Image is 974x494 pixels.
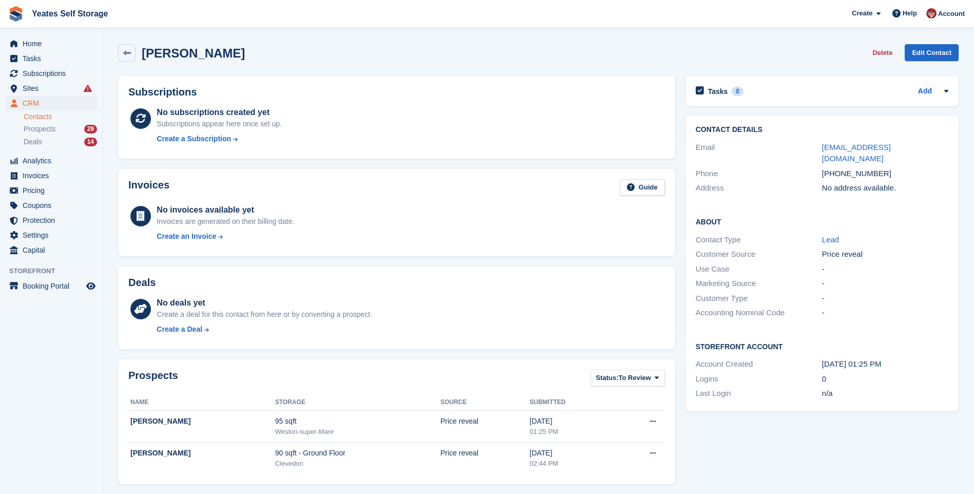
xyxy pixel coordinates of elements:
div: Marketing Source [696,278,822,290]
img: stora-icon-8386f47178a22dfd0bd8f6a31ec36ba5ce8667c1dd55bd0f319d3a0aa187defe.svg [8,6,24,22]
a: Edit Contact [905,44,959,61]
div: Create a Subscription [157,134,231,144]
span: Create [852,8,872,18]
a: Guide [620,179,665,196]
a: Lead [822,235,839,244]
a: Add [918,86,932,98]
div: 0 [732,87,743,96]
a: menu [5,66,97,81]
div: No address available. [822,182,948,194]
div: Accounting Nominal Code [696,307,822,319]
a: Prospects 29 [24,124,97,135]
span: Storefront [9,266,102,276]
div: [DATE] [530,416,615,427]
a: menu [5,154,97,168]
i: Smart entry sync failures have occurred [84,84,92,92]
div: Create a Deal [157,324,202,335]
div: [DATE] 01:25 PM [822,358,948,370]
div: Logins [696,373,822,385]
a: Yeates Self Storage [28,5,112,22]
a: menu [5,213,97,227]
div: - [822,307,948,319]
div: 95 sqft [275,416,441,427]
div: - [822,263,948,275]
span: Analytics [23,154,84,168]
span: Settings [23,228,84,242]
div: Price reveal [822,249,948,260]
a: Preview store [85,280,97,292]
div: Phone [696,168,822,180]
div: [PERSON_NAME] [130,416,275,427]
div: Use Case [696,263,822,275]
span: To Review [619,373,651,383]
div: Last Login [696,388,822,400]
div: Customer Type [696,293,822,305]
a: menu [5,243,97,257]
div: No deals yet [157,297,372,309]
div: Weston-super-Mare [275,427,441,437]
a: Create a Deal [157,324,372,335]
button: Status: To Review [590,370,665,387]
div: Create an Invoice [157,231,216,242]
a: [EMAIL_ADDRESS][DOMAIN_NAME] [822,143,891,163]
span: Tasks [23,51,84,66]
div: Price reveal [441,416,530,427]
div: Customer Source [696,249,822,260]
span: Booking Portal [23,279,84,293]
div: Invoices are generated on their billing date. [157,216,294,227]
span: Coupons [23,198,84,213]
span: Prospects [24,124,55,134]
div: Email [696,142,822,165]
div: 14 [84,138,97,146]
a: menu [5,81,97,96]
a: menu [5,96,97,110]
div: Address [696,182,822,194]
span: Deals [24,137,42,147]
h2: Prospects [128,370,178,389]
div: n/a [822,388,948,400]
h2: Tasks [708,87,728,96]
span: Home [23,36,84,51]
button: Delete [868,44,896,61]
div: [DATE] [530,448,615,459]
span: CRM [23,96,84,110]
div: [PERSON_NAME] [130,448,275,459]
div: [PHONE_NUMBER] [822,168,948,180]
div: No subscriptions created yet [157,106,282,119]
div: 29 [84,125,97,134]
h2: Deals [128,277,156,289]
a: menu [5,228,97,242]
a: menu [5,168,97,183]
div: Contact Type [696,234,822,246]
a: menu [5,279,97,293]
th: Source [441,394,530,411]
span: Capital [23,243,84,257]
div: 01:25 PM [530,427,615,437]
a: menu [5,51,97,66]
h2: Invoices [128,179,169,196]
div: Account Created [696,358,822,370]
img: Wendie Tanner [926,8,937,18]
a: Create an Invoice [157,231,294,242]
span: Sites [23,81,84,96]
th: Name [128,394,275,411]
th: Submitted [530,394,615,411]
span: Subscriptions [23,66,84,81]
a: Contacts [24,112,97,122]
h2: About [696,216,948,226]
span: Account [938,9,965,19]
a: Create a Subscription [157,134,282,144]
div: 90 sqft - Ground Floor [275,448,441,459]
div: 02:44 PM [530,459,615,469]
span: Pricing [23,183,84,198]
div: Create a deal for this contact from here or by converting a prospect. [157,309,372,320]
span: Protection [23,213,84,227]
span: Help [903,8,917,18]
h2: Storefront Account [696,341,948,351]
div: - [822,278,948,290]
a: Deals 14 [24,137,97,147]
h2: [PERSON_NAME] [142,46,245,60]
span: Status: [596,373,619,383]
h2: Contact Details [696,126,948,134]
div: Clevedon [275,459,441,469]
